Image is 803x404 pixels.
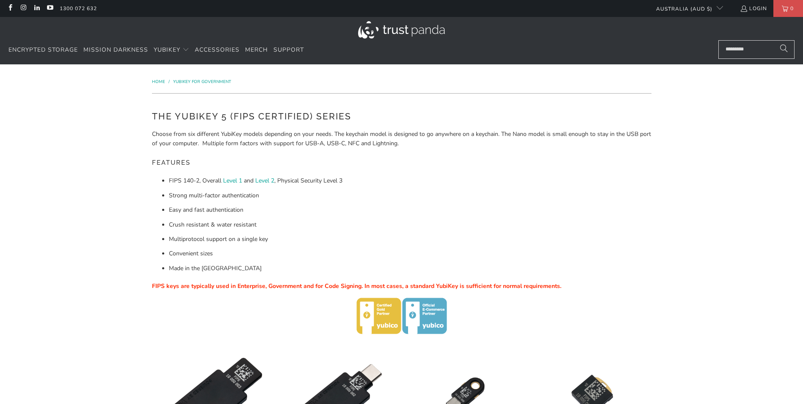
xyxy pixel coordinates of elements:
a: Trust Panda Australia on Instagram [19,5,27,12]
h5: Features [152,155,651,171]
a: Home [152,79,166,85]
a: Merch [245,40,268,60]
li: Convenient sizes [169,249,651,258]
li: FIPS 140-2, Overall and , Physical Security Level 3 [169,176,651,185]
li: Crush resistant & water resistant [169,220,651,230]
span: Mission Darkness [83,46,148,54]
span: FIPS keys are typically used in Enterprise, Government and for Code Signing. In most cases, a sta... [152,282,561,290]
a: Login [740,4,767,13]
summary: YubiKey [154,40,189,60]
li: Strong multi-factor authentication [169,191,651,200]
span: Encrypted Storage [8,46,78,54]
span: Accessories [195,46,240,54]
a: Trust Panda Australia on Facebook [6,5,14,12]
p: Choose from six different YubiKey models depending on your needs. The keychain model is designed ... [152,130,651,149]
a: Trust Panda Australia on LinkedIn [33,5,40,12]
span: / [168,79,170,85]
input: Search... [718,40,795,59]
button: Search [773,40,795,59]
span: Home [152,79,165,85]
span: Merch [245,46,268,54]
a: Level 1 [223,177,242,185]
a: 1300 072 632 [60,4,97,13]
a: Support [273,40,304,60]
li: Made in the [GEOGRAPHIC_DATA] [169,264,651,273]
li: Easy and fast authentication [169,205,651,215]
a: Mission Darkness [83,40,148,60]
h2: The YubiKey 5 (FIPS Certified) Series [152,110,651,123]
a: Trust Panda Australia on YouTube [46,5,53,12]
li: Multiprotocol support on a single key [169,235,651,244]
a: Level 2 [255,177,274,185]
span: Support [273,46,304,54]
nav: Translation missing: en.navigation.header.main_nav [8,40,304,60]
a: Encrypted Storage [8,40,78,60]
a: Accessories [195,40,240,60]
img: Trust Panda Australia [358,21,445,39]
a: YubiKey for Government [173,79,231,85]
span: YubiKey [154,46,180,54]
